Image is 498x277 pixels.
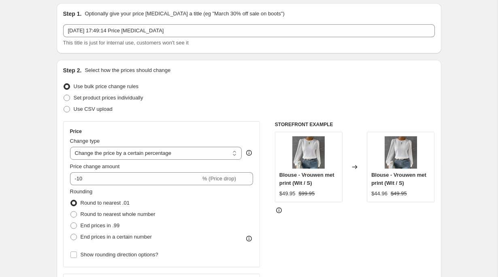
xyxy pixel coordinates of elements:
[74,106,113,112] span: Use CSV upload
[70,128,82,135] h3: Price
[70,163,120,169] span: Price change amount
[63,66,82,74] h2: Step 2.
[279,190,296,198] div: $49.95
[292,136,325,169] img: 694925139928382_image_1_80x.jpg
[85,10,284,18] p: Optionally give your price [MEDICAL_DATA] a title (eg "March 30% off sale on boots")
[275,121,435,128] h6: STOREFRONT EXAMPLE
[81,252,158,258] span: Show rounding direction options?
[74,95,143,101] span: Set product prices individually
[63,10,82,18] h2: Step 1.
[202,176,236,182] span: % (Price drop)
[70,172,201,185] input: -15
[74,83,138,89] span: Use bulk price change rules
[299,190,315,198] strike: $99.95
[81,211,155,217] span: Round to nearest whole number
[279,172,334,186] span: Blouse - Vrouwen met print (Wit / S)
[70,138,100,144] span: Change type
[81,234,152,240] span: End prices in a certain number
[81,200,130,206] span: Round to nearest .01
[245,149,253,157] div: help
[70,188,93,195] span: Rounding
[385,136,417,169] img: 694925139928382_image_1_80x.jpg
[371,172,426,186] span: Blouse - Vrouwen met print (Wit / S)
[63,40,189,46] span: This title is just for internal use, customers won't see it
[63,24,435,37] input: 30% off holiday sale
[371,190,387,198] div: $44.96
[81,222,120,228] span: End prices in .99
[85,66,170,74] p: Select how the prices should change
[391,190,407,198] strike: $49.95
